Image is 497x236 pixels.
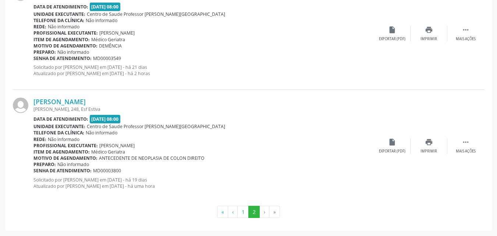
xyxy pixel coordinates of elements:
[57,49,89,55] span: Não informado
[48,24,79,30] span: Não informado
[237,206,249,218] button: Go to page 1
[33,142,98,149] b: Profissional executante:
[86,17,117,24] span: Não informado
[33,116,88,122] b: Data de atendimento:
[456,36,476,42] div: Mais ações
[33,64,374,77] p: Solicitado por [PERSON_NAME] em [DATE] - há 21 dias Atualizado por [PERSON_NAME] em [DATE] - há 2...
[48,136,79,142] span: Não informado
[99,142,135,149] span: [PERSON_NAME]
[99,43,122,49] span: DEMÊNCIA
[91,36,125,43] span: Médico Geriatra
[388,26,396,34] i: insert_drive_file
[13,98,28,113] img: img
[87,123,225,130] span: Centro de Saude Professor [PERSON_NAME][GEOGRAPHIC_DATA]
[462,138,470,146] i: 
[388,138,396,146] i: insert_drive_file
[425,138,433,146] i: print
[420,36,437,42] div: Imprimir
[33,17,84,24] b: Telefone da clínica:
[33,49,56,55] b: Preparo:
[99,155,205,161] span: ANTECEDENTE DE NEOPLASIA DE COLON DIREITO
[99,30,135,36] span: [PERSON_NAME]
[33,24,46,30] b: Rede:
[57,161,89,168] span: Não informado
[33,4,88,10] b: Data de atendimento:
[33,98,86,106] a: [PERSON_NAME]
[33,168,92,174] b: Senha de atendimento:
[379,36,405,42] div: Exportar (PDF)
[33,55,92,61] b: Senha de atendimento:
[93,55,121,61] span: MD00003549
[13,206,484,218] ul: Pagination
[87,11,225,17] span: Centro de Saude Professor [PERSON_NAME][GEOGRAPHIC_DATA]
[33,177,374,189] p: Solicitado por [PERSON_NAME] em [DATE] - há 19 dias Atualizado por [PERSON_NAME] em [DATE] - há u...
[91,149,125,155] span: Médico Geriatra
[420,149,437,154] div: Imprimir
[90,3,121,11] span: [DATE] 08:00
[33,149,90,155] b: Item de agendamento:
[93,168,121,174] span: MD00003800
[33,106,374,112] div: [PERSON_NAME], 248, Esf Estiva
[33,43,97,49] b: Motivo de agendamento:
[33,130,84,136] b: Telefone da clínica:
[456,149,476,154] div: Mais ações
[33,136,46,142] b: Rede:
[217,206,228,218] button: Go to first page
[33,11,85,17] b: Unidade executante:
[379,149,405,154] div: Exportar (PDF)
[248,206,260,218] button: Go to page 2
[462,26,470,34] i: 
[425,26,433,34] i: print
[90,115,121,123] span: [DATE] 08:00
[33,155,97,161] b: Motivo de agendamento:
[228,206,238,218] button: Go to previous page
[33,36,90,43] b: Item de agendamento:
[33,30,98,36] b: Profissional executante:
[33,161,56,168] b: Preparo:
[33,123,85,130] b: Unidade executante:
[86,130,117,136] span: Não informado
